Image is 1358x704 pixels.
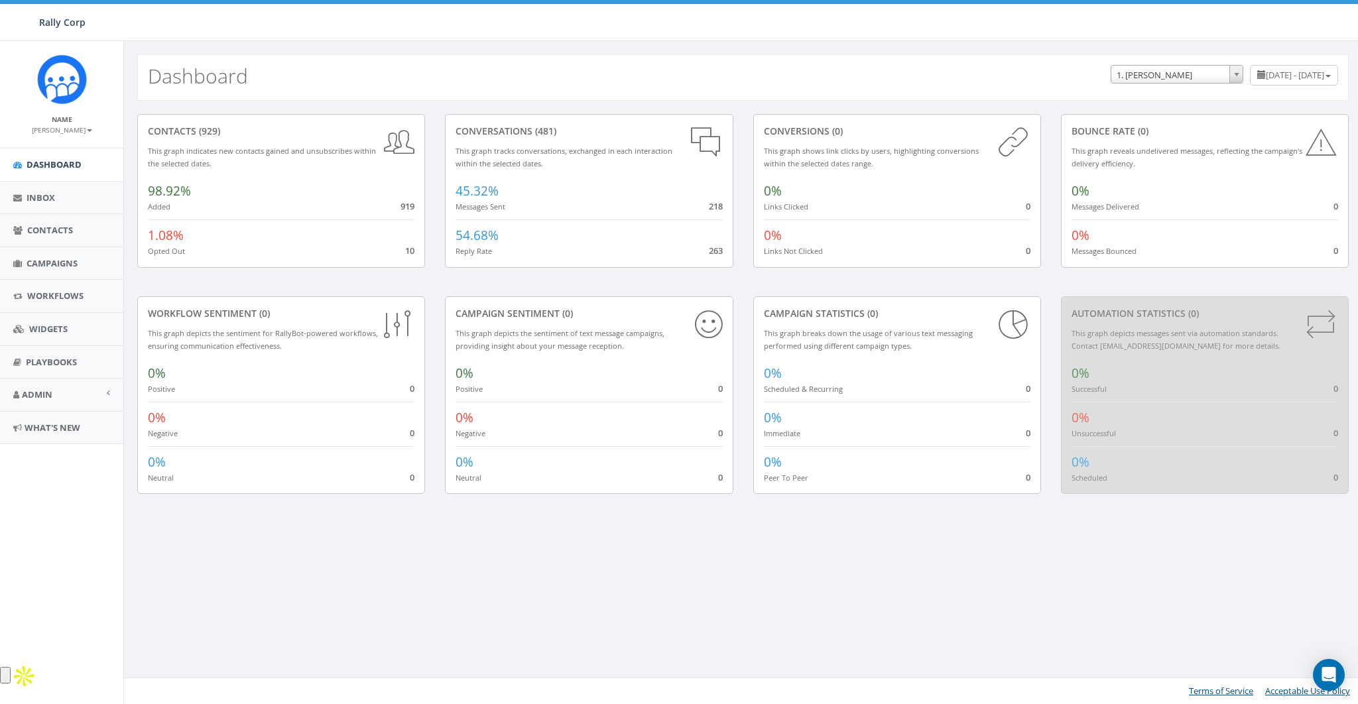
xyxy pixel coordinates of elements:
[405,245,414,257] span: 10
[39,16,86,29] span: Rally Corp
[1072,307,1338,320] div: Automation Statistics
[32,123,92,135] a: [PERSON_NAME]
[709,200,723,212] span: 218
[1072,227,1089,244] span: 0%
[456,125,722,138] div: conversations
[764,453,782,471] span: 0%
[410,471,414,483] span: 0
[456,428,485,438] small: Negative
[1313,659,1345,691] div: Open Intercom Messenger
[764,409,782,426] span: 0%
[830,125,843,137] span: (0)
[1072,202,1139,211] small: Messages Delivered
[1026,245,1030,257] span: 0
[26,356,77,368] span: Playbooks
[148,365,166,382] span: 0%
[1072,428,1116,438] small: Unsuccessful
[456,453,473,471] span: 0%
[1111,65,1243,84] span: 1. James Martin
[148,384,175,394] small: Positive
[27,257,78,269] span: Campaigns
[11,663,37,689] img: Apollo
[1072,473,1107,483] small: Scheduled
[27,290,84,302] span: Workflows
[401,200,414,212] span: 919
[1072,409,1089,426] span: 0%
[148,182,191,200] span: 98.92%
[1333,427,1338,439] span: 0
[1072,146,1302,168] small: This graph reveals undelivered messages, reflecting the campaign's delivery efficiency.
[764,202,808,211] small: Links Clicked
[148,125,414,138] div: contacts
[1072,328,1280,351] small: This graph depicts messages sent via automation standards. Contact [EMAIL_ADDRESS][DOMAIN_NAME] f...
[27,158,82,170] span: Dashboard
[456,307,722,320] div: Campaign Sentiment
[1072,453,1089,471] span: 0%
[148,202,170,211] small: Added
[456,182,499,200] span: 45.32%
[532,125,556,137] span: (481)
[718,382,723,394] span: 0
[148,409,166,426] span: 0%
[1186,307,1199,320] span: (0)
[1333,200,1338,212] span: 0
[865,307,878,320] span: (0)
[1333,245,1338,257] span: 0
[148,453,166,471] span: 0%
[1333,382,1338,394] span: 0
[456,473,481,483] small: Neutral
[22,388,52,400] span: Admin
[456,146,672,168] small: This graph tracks conversations, exchanged in each interaction within the selected dates.
[1072,246,1137,256] small: Messages Bounced
[1072,125,1338,138] div: Bounce Rate
[148,328,378,351] small: This graph depicts the sentiment for RallyBot-powered workflows, ensuring communication effective...
[764,146,979,168] small: This graph shows link clicks by users, highlighting conversions within the selected dates range.
[456,409,473,426] span: 0%
[29,323,68,335] span: Widgets
[1026,200,1030,212] span: 0
[718,471,723,483] span: 0
[456,202,505,211] small: Messages Sent
[1266,69,1324,81] span: [DATE] - [DATE]
[709,245,723,257] span: 263
[27,224,73,236] span: Contacts
[456,365,473,382] span: 0%
[764,125,1030,138] div: conversions
[764,365,782,382] span: 0%
[1026,382,1030,394] span: 0
[764,307,1030,320] div: Campaign Statistics
[1265,685,1350,697] a: Acceptable Use Policy
[1072,365,1089,382] span: 0%
[718,427,723,439] span: 0
[37,54,87,104] img: Icon_1.png
[32,125,92,135] small: [PERSON_NAME]
[148,246,185,256] small: Opted Out
[410,382,414,394] span: 0
[52,115,72,124] small: Name
[456,227,499,244] span: 54.68%
[764,227,782,244] span: 0%
[148,146,376,168] small: This graph indicates new contacts gained and unsubscribes within the selected dates.
[1026,427,1030,439] span: 0
[27,192,55,204] span: Inbox
[764,182,782,200] span: 0%
[196,125,220,137] span: (929)
[148,473,174,483] small: Neutral
[1072,384,1107,394] small: Successful
[1189,685,1253,697] a: Terms of Service
[148,428,178,438] small: Negative
[148,227,184,244] span: 1.08%
[1072,182,1089,200] span: 0%
[1111,66,1243,84] span: 1. James Martin
[148,307,414,320] div: Workflow Sentiment
[1135,125,1148,137] span: (0)
[560,307,573,320] span: (0)
[764,384,843,394] small: Scheduled & Recurring
[456,246,492,256] small: Reply Rate
[764,328,973,351] small: This graph breaks down the usage of various text messaging performed using different campaign types.
[764,246,823,256] small: Links Not Clicked
[148,65,248,87] h2: Dashboard
[1333,471,1338,483] span: 0
[456,384,483,394] small: Positive
[1026,471,1030,483] span: 0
